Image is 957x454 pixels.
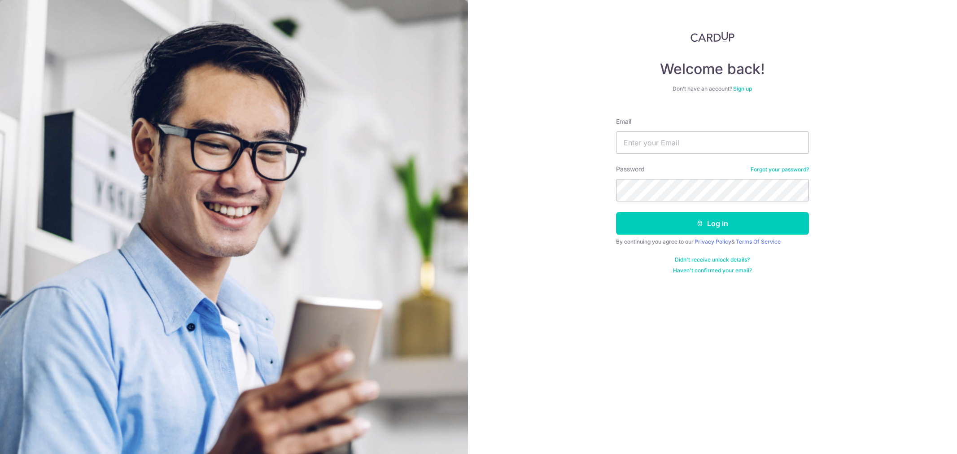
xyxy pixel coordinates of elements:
[616,117,631,126] label: Email
[736,238,781,245] a: Terms Of Service
[673,267,752,274] a: Haven't confirmed your email?
[616,60,809,78] h4: Welcome back!
[751,166,809,173] a: Forgot your password?
[733,85,752,92] a: Sign up
[695,238,731,245] a: Privacy Policy
[616,212,809,235] button: Log in
[675,256,750,263] a: Didn't receive unlock details?
[690,31,734,42] img: CardUp Logo
[616,165,645,174] label: Password
[616,85,809,92] div: Don’t have an account?
[616,238,809,245] div: By continuing you agree to our &
[616,131,809,154] input: Enter your Email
